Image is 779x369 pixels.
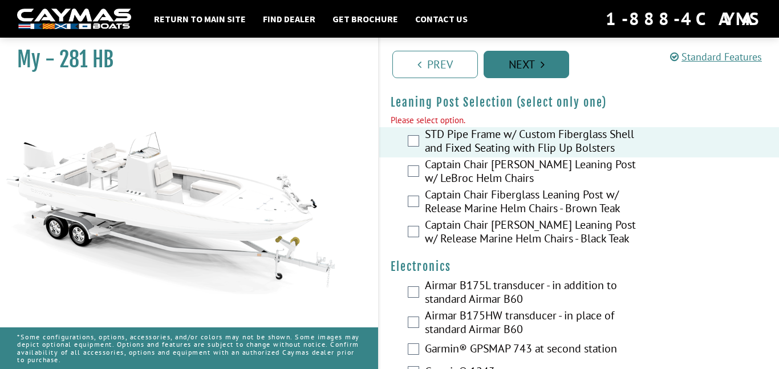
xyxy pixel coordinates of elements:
[17,327,361,369] p: *Some configurations, options, accessories, and/or colors may not be shown. Some images may depic...
[606,6,762,31] div: 1-888-4CAYMAS
[392,51,478,78] a: Prev
[425,218,638,248] label: Captain Chair [PERSON_NAME] Leaning Post w/ Release Marine Helm Chairs - Black Teak
[670,50,762,63] a: Standard Features
[425,188,638,218] label: Captain Chair Fiberglass Leaning Post w/ Release Marine Helm Chairs - Brown Teak
[17,9,131,30] img: white-logo-c9c8dbefe5ff5ceceb0f0178aa75bf4bb51f6bca0971e226c86eb53dfe498488.png
[391,114,768,127] div: Please select option.
[425,309,638,339] label: Airmar B175HW transducer - in place of standard Airmar B60
[257,11,321,26] a: Find Dealer
[484,51,569,78] a: Next
[17,47,350,72] h1: My - 281 HB
[148,11,251,26] a: Return to main site
[327,11,404,26] a: Get Brochure
[391,259,768,274] h4: Electronics
[409,11,473,26] a: Contact Us
[425,342,638,358] label: Garmin® GPSMAP 743 at second station
[425,157,638,188] label: Captain Chair [PERSON_NAME] Leaning Post w/ LeBroc Helm Chairs
[389,49,779,78] ul: Pagination
[425,278,638,309] label: Airmar B175L transducer - in addition to standard Airmar B60
[391,95,768,110] h4: Leaning Post Selection (select only one)
[425,127,638,157] label: STD Pipe Frame w/ Custom Fiberglass Shell and Fixed Seating with Flip Up Bolsters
